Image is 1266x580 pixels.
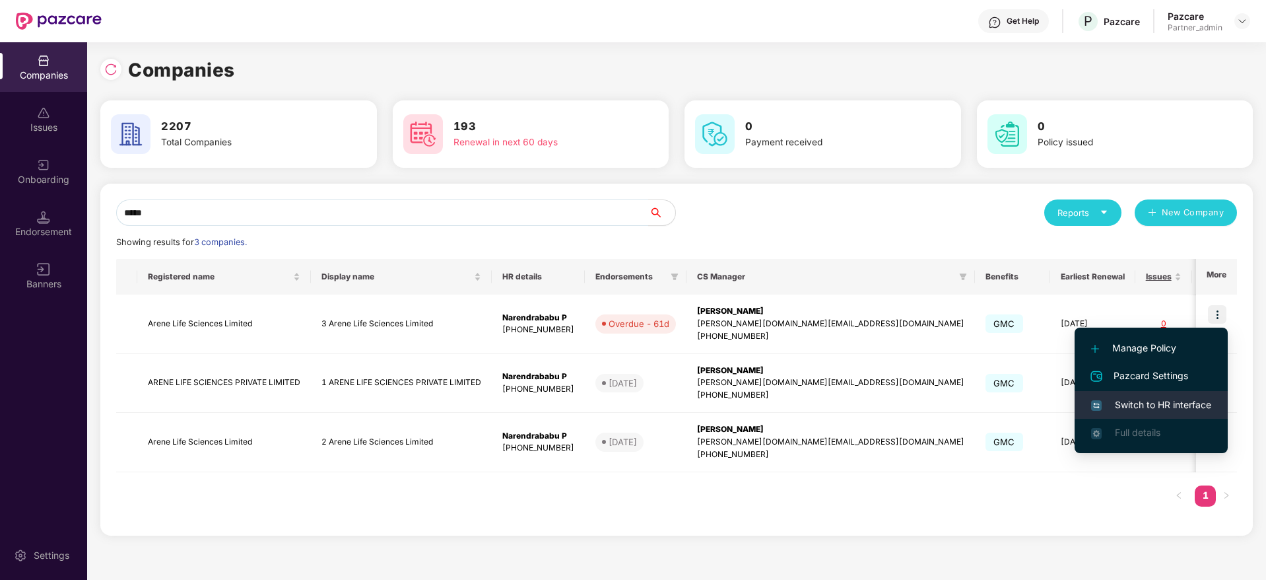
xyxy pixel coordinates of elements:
[14,549,27,562] img: svg+xml;base64,PHN2ZyBpZD0iU2V0dGluZy0yMHgyMCIgeG1sbnM9Imh0dHA6Ly93d3cudzMub3JnLzIwMDAvc3ZnIiB3aW...
[745,135,912,150] div: Payment received
[697,318,964,330] div: [PERSON_NAME][DOMAIN_NAME][EMAIL_ADDRESS][DOMAIN_NAME]
[321,272,471,282] span: Display name
[502,324,574,336] div: [PHONE_NUMBER]
[985,433,1023,451] span: GMC
[37,106,50,120] img: svg+xml;base64,PHN2ZyBpZD0iSXNzdWVzX2Rpc2FibGVkIiB4bWxucz0iaHR0cDovL3d3dy53My5vcmcvMjAwMC9zdmciIH...
[311,259,492,295] th: Display name
[128,55,235,85] h1: Companies
[492,259,585,295] th: HR details
[1091,369,1211,384] span: Pazcard Settings
[668,269,681,285] span: filter
[403,114,443,154] img: svg+xml;base64,PHN2ZyB4bWxucz0iaHR0cDovL3d3dy53My5vcmcvMjAwMC9zdmciIHdpZHRoPSI2MCIgaGVpZ2h0PSI2MC...
[1196,259,1237,295] th: More
[148,272,290,282] span: Registered name
[453,118,620,135] h3: 193
[985,314,1023,333] span: GMC
[1168,486,1189,507] button: left
[1148,208,1156,219] span: plus
[502,383,574,396] div: [PHONE_NUMBER]
[137,259,311,295] th: Registered name
[311,354,492,414] td: 1 ARENE LIFE SCIENCES PRIVATE LIMITED
[1007,16,1039,26] div: Get Help
[1237,16,1248,26] img: svg+xml;base64,PHN2ZyBpZD0iRHJvcGRvd24tMzJ4MzIiIHhtbG5zPSJodHRwOi8vd3d3LnczLm9yZy8yMDAwL3N2ZyIgd2...
[1091,400,1102,411] img: svg+xml;base64,PHN2ZyB4bWxucz0iaHR0cDovL3d3dy53My5vcmcvMjAwMC9zdmciIHdpZHRoPSIxNiIgaGVpZ2h0PSIxNi...
[697,365,964,377] div: [PERSON_NAME]
[1038,118,1204,135] h3: 0
[695,114,735,154] img: svg+xml;base64,PHN2ZyB4bWxucz0iaHR0cDovL3d3dy53My5vcmcvMjAwMC9zdmciIHdpZHRoPSI2MCIgaGVpZ2h0PSI2MC...
[697,389,964,402] div: [PHONE_NUMBER]
[1195,486,1216,505] a: 1
[697,449,964,461] div: [PHONE_NUMBER]
[1091,398,1211,412] span: Switch to HR interface
[1162,206,1224,219] span: New Company
[1084,13,1092,29] span: P
[1050,413,1135,472] td: [DATE]
[697,330,964,343] div: [PHONE_NUMBER]
[104,63,117,76] img: svg+xml;base64,PHN2ZyBpZD0iUmVsb2FkLTMyeDMyIiB4bWxucz0iaHR0cDovL3d3dy53My5vcmcvMjAwMC9zdmciIHdpZH...
[987,114,1027,154] img: svg+xml;base64,PHN2ZyB4bWxucz0iaHR0cDovL3d3dy53My5vcmcvMjAwMC9zdmciIHdpZHRoPSI2MCIgaGVpZ2h0PSI2MC...
[502,312,574,324] div: Narendrababu P
[985,374,1023,392] span: GMC
[502,371,574,383] div: Narendrababu P
[697,272,954,282] span: CS Manager
[609,317,669,330] div: Overdue - 61d
[595,272,665,282] span: Endorsements
[194,237,247,247] span: 3 companies.
[502,430,574,443] div: Narendrababu P
[1091,341,1211,355] span: Manage Policy
[1104,15,1140,28] div: Pazcare
[311,413,492,472] td: 2 Arene Life Sciences Limited
[697,305,964,318] div: [PERSON_NAME]
[1091,428,1102,439] img: svg+xml;base64,PHN2ZyB4bWxucz0iaHR0cDovL3d3dy53My5vcmcvMjAwMC9zdmciIHdpZHRoPSIxNi4zNjMiIGhlaWdodD...
[975,259,1050,295] th: Benefits
[37,159,50,172] img: svg+xml;base64,PHN2ZyB3aWR0aD0iMjAiIGhlaWdodD0iMjAiIHZpZXdCb3g9IjAgMCAyMCAyMCIgZmlsbD0ibm9uZSIgeG...
[1168,10,1222,22] div: Pazcare
[37,211,50,224] img: svg+xml;base64,PHN2ZyB3aWR0aD0iMTQuNSIgaGVpZ2h0PSIxNC41IiB2aWV3Qm94PSIwIDAgMTYgMTYiIGZpbGw9Im5vbm...
[137,413,311,472] td: Arene Life Sciences Limited
[1222,491,1230,499] span: right
[1088,369,1104,384] img: svg+xml;base64,PHN2ZyB4bWxucz0iaHR0cDovL3d3dy53My5vcmcvMjAwMC9zdmciIHdpZHRoPSIyNCIgaGVpZ2h0PSIyNC...
[1057,206,1108,219] div: Reports
[1038,135,1204,150] div: Policy issued
[1216,486,1237,507] button: right
[37,54,50,67] img: svg+xml;base64,PHN2ZyBpZD0iQ29tcGFuaWVzIiB4bWxucz0iaHR0cDovL3d3dy53My5vcmcvMjAwMC9zdmciIHdpZHRoPS...
[1208,305,1226,324] img: icon
[1050,354,1135,414] td: [DATE]
[745,118,912,135] h3: 0
[1100,208,1108,217] span: caret-down
[671,273,679,281] span: filter
[959,273,967,281] span: filter
[16,13,102,30] img: New Pazcare Logo
[697,436,964,449] div: [PERSON_NAME][DOMAIN_NAME][EMAIL_ADDRESS][DOMAIN_NAME]
[1091,345,1099,353] img: svg+xml;base64,PHN2ZyB4bWxucz0iaHR0cDovL3d3dy53My5vcmcvMjAwMC9zdmciIHdpZHRoPSIxMi4yMDEiIGhlaWdodD...
[609,377,637,390] div: [DATE]
[453,135,620,150] div: Renewal in next 60 days
[116,237,247,247] span: Showing results for
[609,435,637,449] div: [DATE]
[1050,295,1135,354] td: [DATE]
[956,269,970,285] span: filter
[1050,259,1135,295] th: Earliest Renewal
[697,377,964,389] div: [PERSON_NAME][DOMAIN_NAME][EMAIL_ADDRESS][DOMAIN_NAME]
[161,118,327,135] h3: 2207
[1115,427,1160,438] span: Full details
[1195,486,1216,507] li: 1
[111,114,150,154] img: svg+xml;base64,PHN2ZyB4bWxucz0iaHR0cDovL3d3dy53My5vcmcvMjAwMC9zdmciIHdpZHRoPSI2MCIgaGVpZ2h0PSI2MC...
[1168,486,1189,507] li: Previous Page
[1175,491,1183,499] span: left
[1135,259,1192,295] th: Issues
[311,295,492,354] td: 3 Arene Life Sciences Limited
[161,135,327,150] div: Total Companies
[1135,199,1237,226] button: plusNew Company
[648,199,676,226] button: search
[648,207,675,218] span: search
[1216,486,1237,507] li: Next Page
[988,16,1001,29] img: svg+xml;base64,PHN2ZyBpZD0iSGVscC0zMngzMiIgeG1sbnM9Imh0dHA6Ly93d3cudzMub3JnLzIwMDAvc3ZnIiB3aWR0aD...
[1168,22,1222,33] div: Partner_admin
[30,549,73,562] div: Settings
[697,423,964,436] div: [PERSON_NAME]
[502,442,574,454] div: [PHONE_NUMBER]
[37,263,50,276] img: svg+xml;base64,PHN2ZyB3aWR0aD0iMTYiIGhlaWdodD0iMTYiIHZpZXdCb3g9IjAgMCAxNiAxNiIgZmlsbD0ibm9uZSIgeG...
[1146,272,1172,282] span: Issues
[137,295,311,354] td: Arene Life Sciences Limited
